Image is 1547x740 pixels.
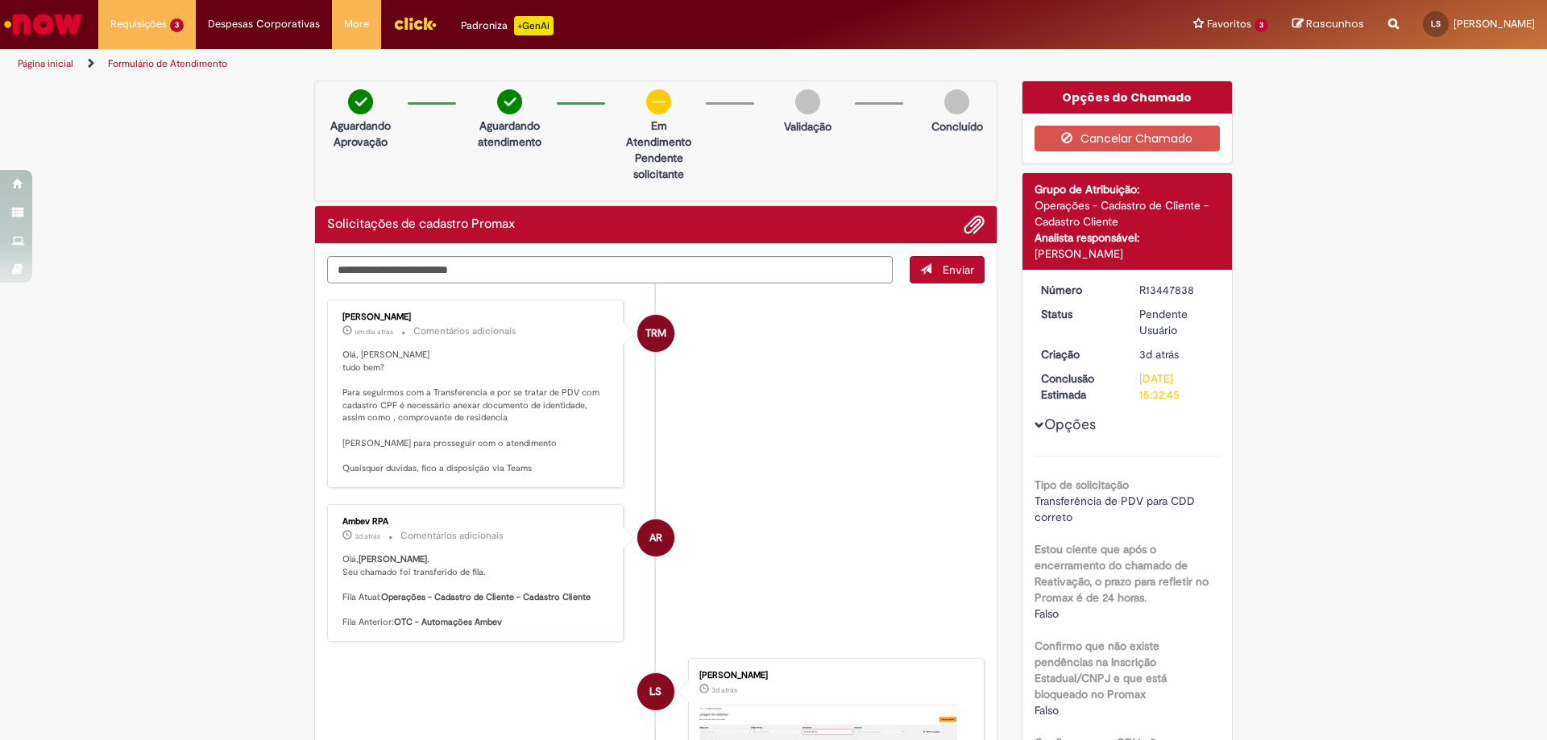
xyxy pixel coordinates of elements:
p: Aguardando atendimento [471,118,549,150]
dt: Conclusão Estimada [1029,370,1128,403]
div: Pendente Usuário [1139,306,1214,338]
b: Tipo de solicitação [1035,477,1129,492]
div: Opções do Chamado [1022,81,1233,114]
dt: Criação [1029,346,1128,362]
time: 26/08/2025 11:32:33 [711,685,737,695]
span: AR [649,519,662,557]
h2: Solicitações de cadastro Promax Histórico de tíquete [327,217,515,232]
button: Adicionar anexos [964,214,985,235]
div: Padroniza [461,16,554,35]
time: 27/08/2025 16:56:05 [355,327,393,337]
span: [PERSON_NAME] [1454,17,1535,31]
button: Cancelar Chamado [1035,126,1221,151]
span: 3 [170,19,184,32]
time: 27/08/2025 05:06:07 [355,531,380,541]
dt: Status [1029,306,1128,322]
time: 26/08/2025 11:32:36 [1139,347,1179,362]
div: 26/08/2025 11:32:36 [1139,346,1214,362]
a: Rascunhos [1292,17,1364,32]
img: img-circle-grey.png [795,89,820,114]
span: 3d atrás [711,685,737,695]
dt: Número [1029,282,1128,298]
p: Em Atendimento [620,118,698,150]
span: LS [649,672,662,711]
div: Ambev RPA [342,517,611,527]
div: [PERSON_NAME] [342,312,611,322]
a: Página inicial [18,57,73,70]
span: Falso [1035,703,1059,717]
img: ServiceNow [2,8,85,40]
div: [DATE] 15:32:45 [1139,370,1214,403]
img: check-circle-green.png [497,89,522,114]
p: Pendente solicitante [620,150,698,182]
span: Despesas Corporativas [208,16,320,32]
span: TRM [645,314,666,353]
b: OTC - Automações Ambev [394,616,502,628]
div: Analista responsável: [1035,229,1221,246]
div: [PERSON_NAME] [699,671,968,680]
div: Ambev RPA [637,519,674,556]
div: Operações - Cadastro de Cliente - Cadastro Cliente [1035,197,1221,229]
p: Validação [784,118,832,134]
span: 3 [1255,19,1268,32]
span: 3d atrás [355,531,380,541]
img: img-circle-grey.png [944,89,969,114]
textarea: Digite sua mensagem aqui... [327,256,893,283]
span: um dia atrás [355,327,393,337]
span: Enviar [943,263,974,277]
span: Rascunhos [1306,16,1364,31]
span: 3d atrás [1139,347,1179,362]
div: [PERSON_NAME] [1035,246,1221,262]
a: Formulário de Atendimento [108,57,227,70]
p: Olá, [PERSON_NAME] tudo bem? Para seguirmos com a Transferencia e por se tratar de PDV com cadast... [342,349,611,475]
ul: Trilhas de página [12,49,1019,79]
div: Lara Cristina Cotta Santos [637,673,674,710]
span: Falso [1035,606,1059,621]
img: check-circle-green.png [348,89,373,114]
b: Confirmo que não existe pendências na Inscrição Estadual/CNPJ e que está bloqueado no Promax [1035,639,1167,701]
span: Requisições [110,16,167,32]
span: LS [1431,19,1441,29]
div: Grupo de Atribuição: [1035,181,1221,197]
span: Favoritos [1207,16,1251,32]
button: Enviar [910,256,985,283]
p: Aguardando Aprovação [321,118,400,150]
small: Comentários adicionais [400,529,504,543]
div: R13447838 [1139,282,1214,298]
span: Transferência de PDV para CDD correto [1035,494,1198,524]
p: Olá, , Seu chamado foi transferido de fila. Fila Atual: Fila Anterior: [342,553,611,629]
small: Comentários adicionais [413,325,516,338]
b: Operações - Cadastro de Cliente - Cadastro Cliente [381,591,591,603]
b: Estou ciente que após o encerramento do chamado de Reativação, o prazo para refletir no Promax é ... [1035,542,1209,605]
b: [PERSON_NAME] [359,553,427,565]
p: Concluído [931,118,983,134]
div: Taise Rebeck Moreira [637,315,674,352]
img: circle-minus.png [646,89,671,114]
img: click_logo_yellow_360x200.png [393,11,437,35]
p: +GenAi [514,16,554,35]
span: More [344,16,369,32]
